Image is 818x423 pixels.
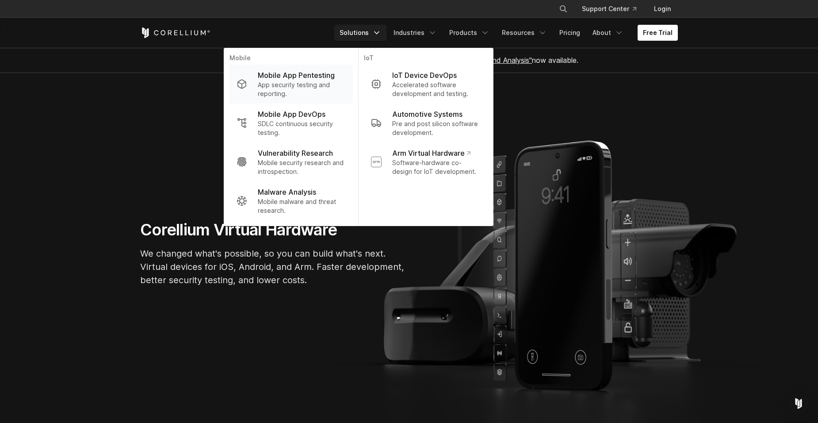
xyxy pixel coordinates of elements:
[555,1,571,17] button: Search
[444,25,495,41] a: Products
[364,65,488,104] a: IoT Device DevOps Accelerated software development and testing.
[258,70,335,81] p: Mobile App Pentesting
[392,158,481,176] p: Software-hardware co-design for IoT development.
[392,81,481,98] p: Accelerated software development and testing.
[364,142,488,181] a: Arm Virtual Hardware Software-hardware co-design for IoT development.
[258,119,346,137] p: SDLC continuous security testing.
[334,25,678,41] div: Navigation Menu
[258,158,346,176] p: Mobile security research and introspection.
[392,109,463,119] p: Automotive Systems
[364,54,488,65] p: IoT
[638,25,678,41] a: Free Trial
[575,1,643,17] a: Support Center
[388,25,442,41] a: Industries
[258,109,325,119] p: Mobile App DevOps
[140,220,405,240] h1: Corellium Virtual Hardware
[788,393,809,414] div: Open Intercom Messenger
[258,197,346,215] p: Mobile malware and threat research.
[392,119,481,137] p: Pre and post silicon software development.
[258,148,333,158] p: Vulnerability Research
[554,25,585,41] a: Pricing
[258,81,346,98] p: App security testing and reporting.
[548,1,678,17] div: Navigation Menu
[392,148,470,158] p: Arm Virtual Hardware
[647,1,678,17] a: Login
[229,181,353,220] a: Malware Analysis Mobile malware and threat research.
[229,65,353,104] a: Mobile App Pentesting App security testing and reporting.
[229,104,353,142] a: Mobile App DevOps SDLC continuous security testing.
[140,247,405,287] p: We changed what's possible, so you can build what's next. Virtual devices for iOS, Android, and A...
[334,25,386,41] a: Solutions
[229,142,353,181] a: Vulnerability Research Mobile security research and introspection.
[140,27,210,38] a: Corellium Home
[497,25,552,41] a: Resources
[392,70,457,81] p: IoT Device DevOps
[587,25,629,41] a: About
[258,187,316,197] p: Malware Analysis
[364,104,488,142] a: Automotive Systems Pre and post silicon software development.
[229,54,353,65] p: Mobile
